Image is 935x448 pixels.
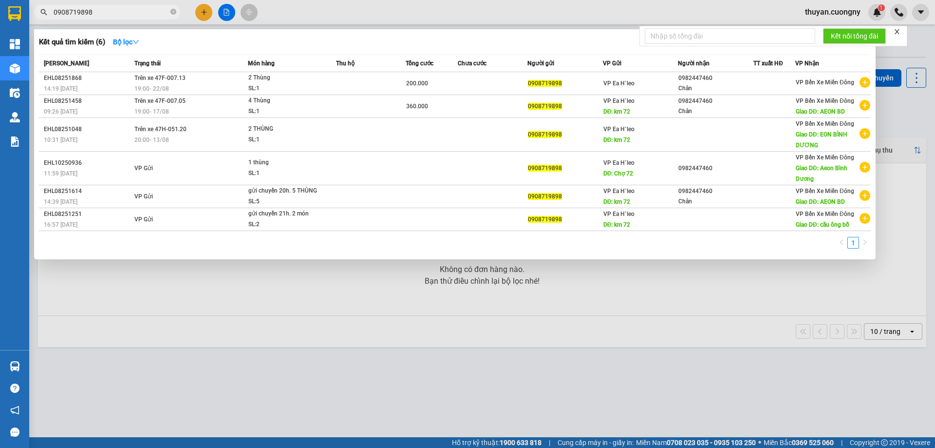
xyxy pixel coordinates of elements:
span: message [10,428,19,437]
span: DĐ: km 72 [603,198,631,205]
span: Thu hộ [336,60,355,67]
span: 19:00 - 17/08 [134,108,169,115]
button: left [836,237,847,249]
span: VP Ea H`leo [603,159,635,166]
span: TT xuất HĐ [753,60,783,67]
img: warehouse-icon [10,63,20,74]
div: SL: 5 [248,196,321,207]
span: plus-circle [860,162,870,173]
span: VP Bến Xe Miền Đông [796,211,854,217]
span: 09:26 [DATE] [44,108,77,115]
li: Next Page [859,237,871,249]
span: Kết nối tổng đài [831,31,878,41]
span: VP Ea H`leo [603,211,635,217]
div: SL: 1 [248,168,321,179]
div: EHL10250936 [44,158,131,168]
h3: Kết quả tìm kiếm ( 6 ) [39,37,105,47]
input: Tìm tên, số ĐT hoặc mã đơn [54,7,168,18]
li: Previous Page [836,237,847,249]
span: 0908719898 [528,193,562,200]
span: VP Gửi [134,165,153,172]
span: 10:31 [DATE] [44,136,77,143]
div: Chân [678,106,753,117]
span: Món hàng [248,60,275,67]
span: VP Gửi [134,193,153,200]
img: solution-icon [10,136,20,147]
div: 2 Thùng [248,73,321,83]
span: close-circle [170,8,176,17]
span: 360.000 [406,103,428,110]
span: Giao DĐ: AEON BD [796,108,845,115]
div: SL: 2 [248,219,321,230]
span: Chưa cước [458,60,486,67]
span: search [40,9,47,16]
span: VP Ea H`leo [603,126,635,133]
span: VP Ea H`leo [603,80,635,87]
button: right [859,237,871,249]
img: warehouse-icon [10,361,20,371]
span: [PERSON_NAME] [44,60,89,67]
div: 0982447460 [678,186,753,196]
img: dashboard-icon [10,39,20,49]
div: EHL08251458 [44,96,131,106]
span: plus-circle [860,77,870,88]
span: 0908719898 [528,165,562,172]
span: plus-circle [860,100,870,111]
span: VP Bến Xe Miền Đông [796,120,854,127]
input: Nhập số tổng đài [645,28,815,44]
span: VP Bến Xe Miền Đông [796,188,854,195]
div: 0982447460 [678,96,753,106]
div: 2 THÙNG [248,124,321,135]
span: 19:00 - 22/08 [134,85,169,92]
span: VP Ea H`leo [603,97,635,104]
span: VP Ea H`leo [603,188,635,195]
div: SL: 1 [248,106,321,117]
div: Chân [678,83,753,94]
span: VP Gửi [603,60,621,67]
span: 200.000 [406,80,428,87]
span: Trạng thái [134,60,161,67]
div: SL: 1 [248,83,321,94]
span: 14:19 [DATE] [44,85,77,92]
div: 0982447460 [678,163,753,174]
span: 0908719898 [528,80,562,87]
span: VP Bến Xe Miền Đông [796,79,854,86]
span: Giao DĐ: EON BÌNH DƯƠNG [796,131,847,149]
span: 14:39 [DATE] [44,198,77,205]
a: 1 [848,237,859,248]
div: EHL08251614 [44,186,131,196]
span: plus-circle [860,213,870,224]
img: warehouse-icon [10,88,20,98]
span: VP Gửi [134,216,153,223]
span: Tổng cước [406,60,433,67]
span: Giao DĐ: cầu ông bố [796,221,849,228]
span: VP Bến Xe Miền Đông [796,97,854,104]
span: down [132,39,139,45]
span: VP Bến Xe Miền Đông [796,154,854,161]
span: 11:59 [DATE] [44,170,77,177]
span: close [894,28,900,35]
span: DĐ: Chợ 72 [603,170,634,177]
span: 20:00 - 13/08 [134,136,169,143]
span: DĐ: km 72 [603,108,631,115]
span: Trên xe 47F-007.05 [134,97,186,104]
button: Kết nối tổng đài [823,28,886,44]
span: 0908719898 [528,216,562,223]
img: logo-vxr [8,6,21,21]
div: 0982447460 [678,73,753,83]
span: Giao DĐ: Aeon Bình Dương [796,165,847,182]
span: DĐ: km 72 [603,221,631,228]
div: Chân [678,196,753,207]
div: gửi chuyến 20h. 5 THÙNG [248,186,321,196]
span: DĐ: km 72 [603,136,631,143]
span: Trên xe 47F-007.13 [134,75,186,81]
strong: Bộ lọc [113,38,139,46]
span: Người gửi [527,60,554,67]
div: EHL08251868 [44,73,131,83]
div: gửi chuyến 21h. 2 món [248,209,321,219]
div: SL: 1 [248,135,321,145]
span: VP Nhận [795,60,819,67]
span: plus-circle [860,190,870,201]
span: Người nhận [678,60,710,67]
div: EHL08251251 [44,209,131,219]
